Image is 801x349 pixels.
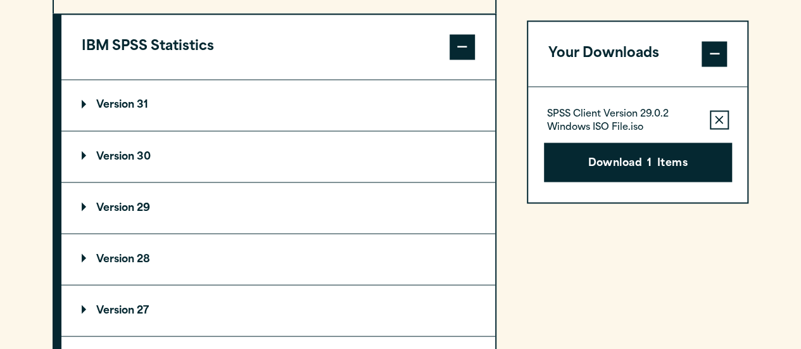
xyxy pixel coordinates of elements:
button: Download1Items [544,143,732,182]
button: IBM SPSS Statistics [61,15,495,79]
p: Version 29 [82,203,150,213]
p: Version 30 [82,151,151,162]
div: Your Downloads [528,86,748,202]
summary: Version 27 [61,285,495,336]
p: Version 28 [82,254,150,264]
p: Version 27 [82,305,149,315]
span: 1 [647,155,652,172]
summary: Version 30 [61,131,495,182]
button: Your Downloads [528,22,748,86]
summary: Version 31 [61,80,495,130]
summary: Version 28 [61,234,495,284]
p: Version 31 [82,100,148,110]
p: SPSS Client Version 29.0.2 Windows ISO File.iso [547,108,700,134]
summary: Version 29 [61,182,495,233]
